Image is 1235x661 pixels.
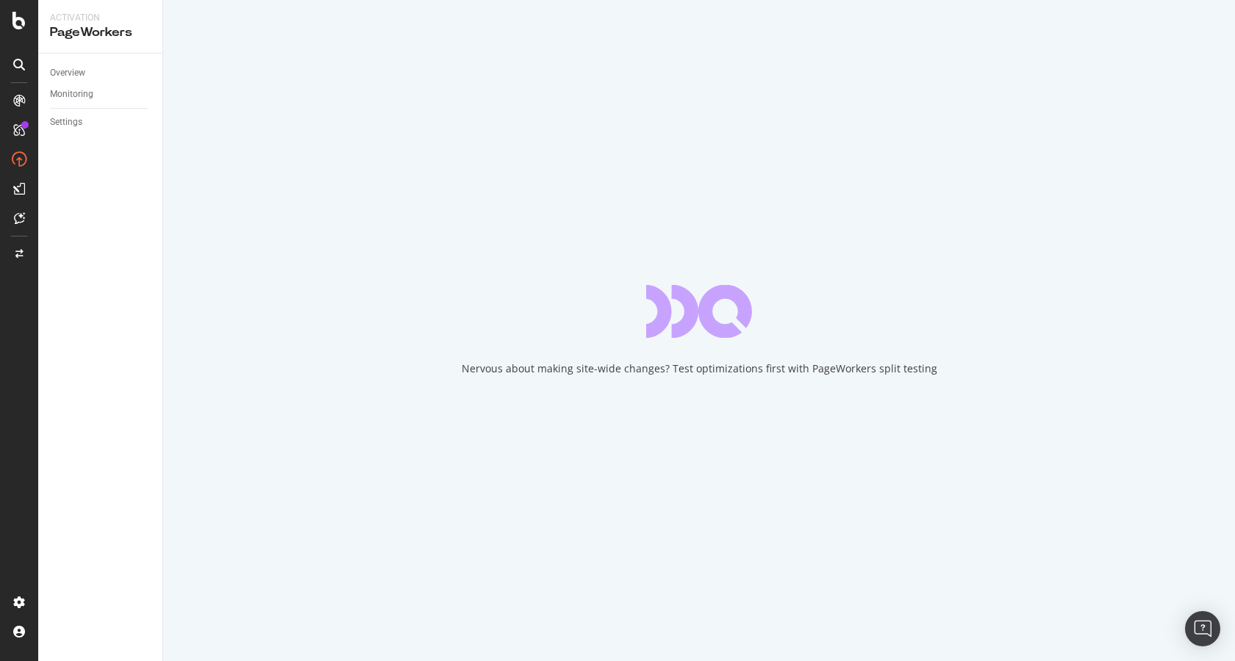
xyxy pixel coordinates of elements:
[1185,611,1220,646] div: Open Intercom Messenger
[50,65,85,81] div: Overview
[462,361,937,376] div: Nervous about making site-wide changes? Test optimizations first with PageWorkers split testing
[50,115,152,130] a: Settings
[50,12,151,24] div: Activation
[50,65,152,81] a: Overview
[50,24,151,41] div: PageWorkers
[50,87,93,102] div: Monitoring
[50,87,152,102] a: Monitoring
[646,285,752,338] div: animation
[50,115,82,130] div: Settings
